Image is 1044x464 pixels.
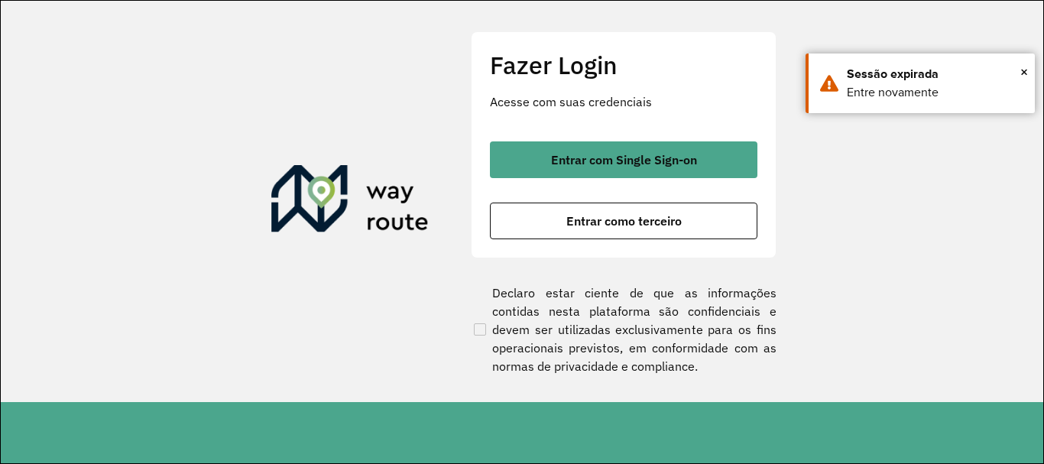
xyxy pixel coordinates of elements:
img: Roteirizador AmbevTech [271,165,429,238]
button: button [490,203,757,239]
button: button [490,141,757,178]
p: Acesse com suas credenciais [490,92,757,111]
h2: Fazer Login [490,50,757,79]
button: Close [1020,60,1028,83]
div: Sessão expirada [847,65,1023,83]
div: Entre novamente [847,83,1023,102]
label: Declaro estar ciente de que as informações contidas nesta plataforma são confidenciais e devem se... [471,284,777,375]
span: Entrar como terceiro [566,215,682,227]
span: Entrar com Single Sign-on [551,154,697,166]
span: × [1020,60,1028,83]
